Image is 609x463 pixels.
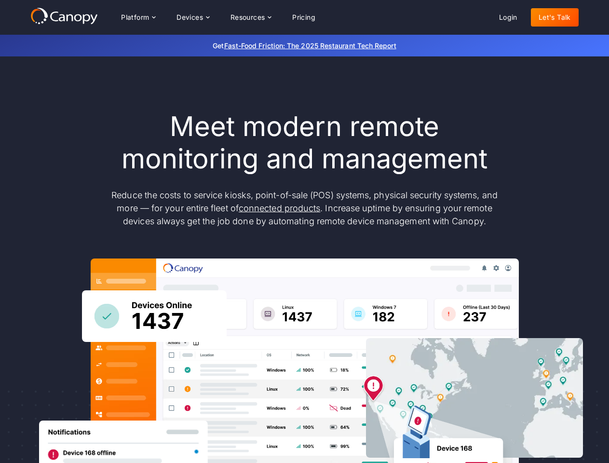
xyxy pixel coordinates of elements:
[169,8,217,27] div: Devices
[531,8,579,27] a: Let's Talk
[223,8,279,27] div: Resources
[121,14,149,21] div: Platform
[68,41,541,51] p: Get
[82,290,227,342] img: Canopy sees how many devices are online
[230,14,265,21] div: Resources
[491,8,525,27] a: Login
[113,8,163,27] div: Platform
[102,189,507,228] p: Reduce the costs to service kiosks, point-of-sale (POS) systems, physical security systems, and m...
[176,14,203,21] div: Devices
[102,110,507,175] h1: Meet modern remote monitoring and management
[284,8,323,27] a: Pricing
[224,41,396,50] a: Fast-Food Friction: The 2025 Restaurant Tech Report
[239,203,320,213] a: connected products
